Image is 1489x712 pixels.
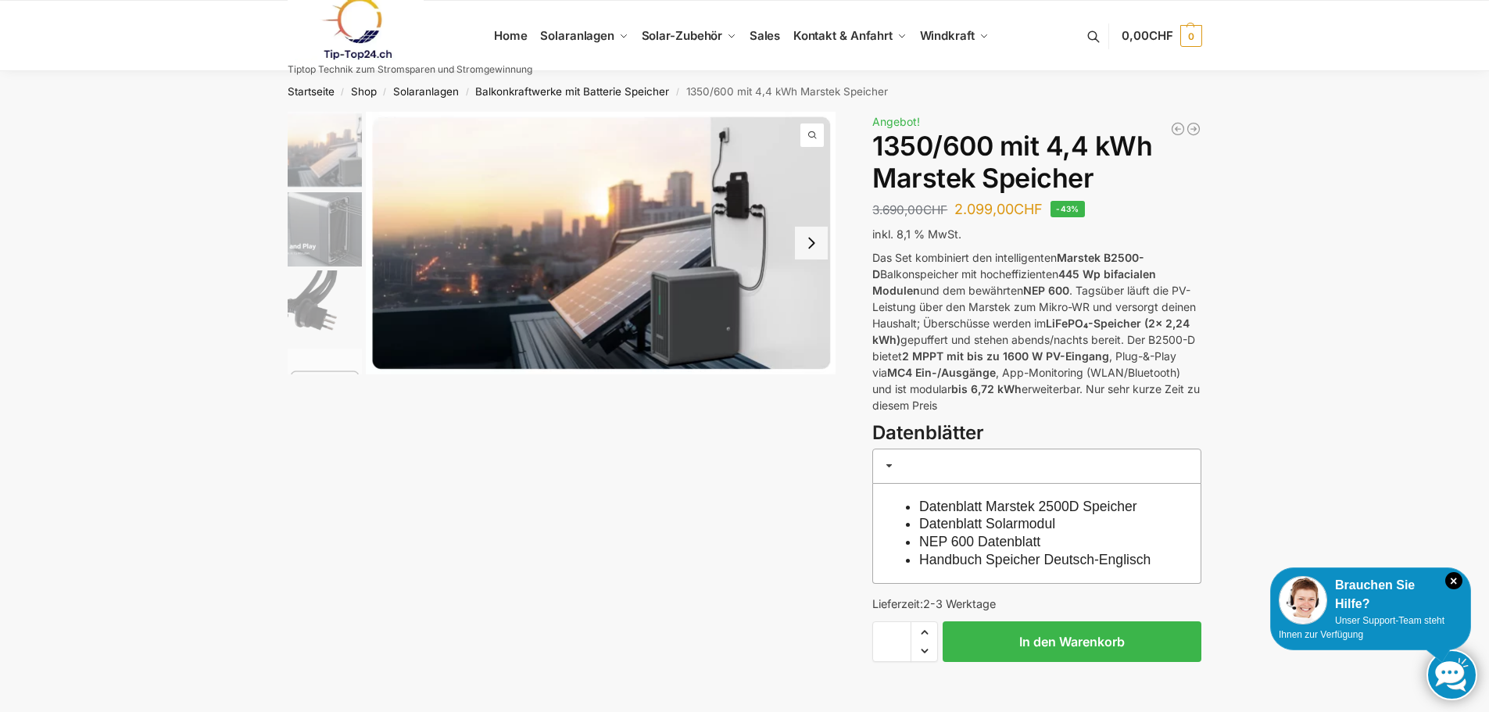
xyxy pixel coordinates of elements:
[1122,28,1172,43] span: 0,00
[872,227,961,241] span: inkl. 8,1 % MwSt.
[872,202,947,217] bdi: 3.690,00
[872,597,996,610] span: Lieferzeit:
[954,201,1043,217] bdi: 2.099,00
[872,115,920,128] span: Angebot!
[1023,284,1069,297] strong: NEP 600
[1279,576,1327,624] img: Customer service
[923,202,947,217] span: CHF
[872,420,1201,447] h3: Datenblätter
[459,86,475,98] span: /
[1051,201,1085,217] span: -43%
[1149,28,1173,43] span: CHF
[335,86,351,98] span: /
[919,534,1040,549] a: NEP 600 Datenblatt
[786,1,913,71] a: Kontakt & Anfahrt
[351,85,377,98] a: Shop
[393,85,459,98] a: Solaranlagen
[288,65,532,74] p: Tiptop Technik zum Stromsparen und Stromgewinnung
[872,131,1201,195] h1: 1350/600 mit 4,4 kWh Marstek Speicher
[540,28,614,43] span: Solaranlagen
[923,597,996,610] span: 2-3 Werktage
[669,86,685,98] span: /
[1014,201,1043,217] span: CHF
[288,85,335,98] a: Startseite
[1170,121,1186,137] a: Steckerkraftwerk mit 8 KW Speicher und 8 Solarmodulen mit 3600 Watt
[260,71,1229,112] nav: Breadcrumb
[366,112,836,374] a: Balkonkraftwerk mit Marstek Speicher5 1
[642,28,723,43] span: Solar-Zubehör
[872,621,911,662] input: Produktmenge
[919,552,1151,567] a: Handbuch Speicher Deutsch-Englisch
[887,366,996,379] strong: MC4 Ein-/Ausgänge
[943,621,1201,662] button: In den Warenkorb
[1445,572,1462,589] i: Schließen
[635,1,743,71] a: Solar-Zubehör
[288,192,362,267] img: Marstek Balkonkraftwerk
[750,28,781,43] span: Sales
[913,1,995,71] a: Windkraft
[534,1,635,71] a: Solaranlagen
[1279,615,1444,640] span: Unser Support-Team steht Ihnen zur Verfügung
[288,270,362,345] img: Anschlusskabel-3meter_schweizer-stecker
[795,227,828,259] button: Next slide
[872,249,1201,413] p: Das Set kombiniert den intelligenten Balkonspeicher mit hocheffizienten und dem bewährten . Tagsü...
[793,28,893,43] span: Kontakt & Anfahrt
[1180,25,1202,47] span: 0
[1186,121,1201,137] a: 2250/600 mit 6,6 kWh Marstek Speicher
[288,349,362,423] img: ChatGPT Image 29. März 2025, 12_41_06
[911,641,937,661] span: Reduce quantity
[377,86,393,98] span: /
[951,382,1022,395] strong: bis 6,72 kWh
[911,622,937,642] span: Increase quantity
[1122,13,1201,59] a: 0,00CHF 0
[475,85,669,98] a: Balkonkraftwerke mit Batterie Speicher
[920,28,975,43] span: Windkraft
[288,112,362,188] img: Balkonkraftwerk mit Marstek Speicher
[919,499,1137,514] a: Datenblatt Marstek 2500D Speicher
[743,1,786,71] a: Sales
[366,112,836,374] img: Balkonkraftwerk mit Marstek Speicher
[902,349,1109,363] strong: 2 MPPT mit bis zu 1600 W PV-Eingang
[919,516,1055,531] a: Datenblatt Solarmodul
[1279,576,1462,614] div: Brauchen Sie Hilfe?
